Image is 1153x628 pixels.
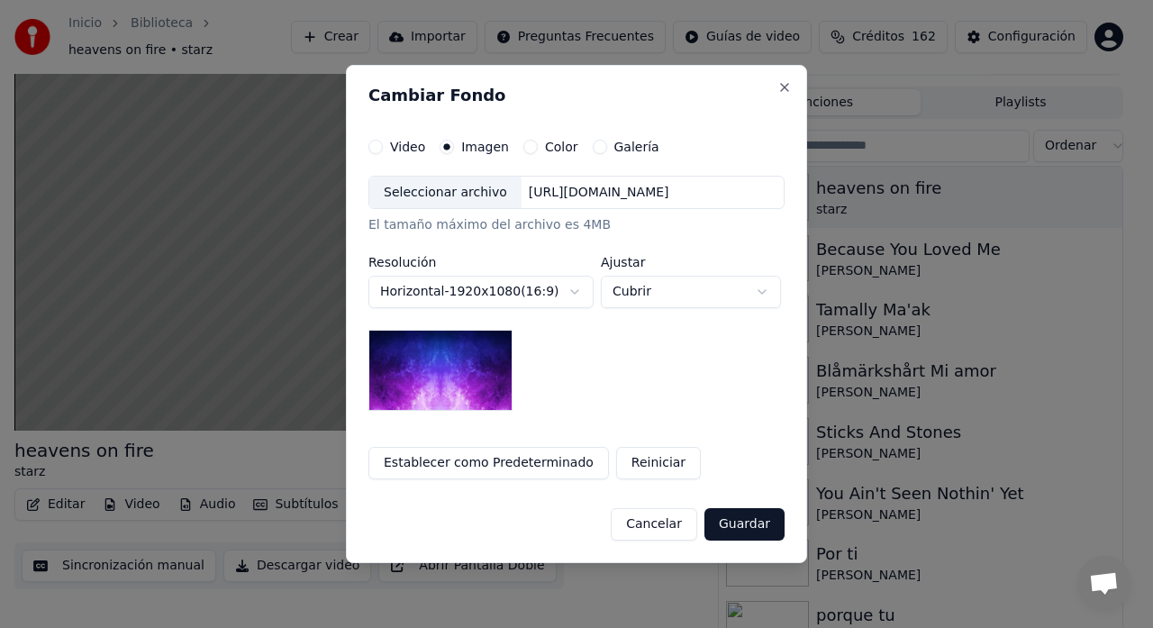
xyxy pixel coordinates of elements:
[368,256,594,268] label: Resolución
[390,141,425,153] label: Video
[368,447,609,479] button: Establecer como Predeterminado
[522,184,676,202] div: [URL][DOMAIN_NAME]
[545,141,578,153] label: Color
[616,447,701,479] button: Reiniciar
[369,177,522,209] div: Seleccionar archivo
[368,87,785,104] h2: Cambiar Fondo
[614,141,659,153] label: Galería
[704,508,785,541] button: Guardar
[601,256,781,268] label: Ajustar
[368,217,785,235] div: El tamaño máximo del archivo es 4MB
[611,508,697,541] button: Cancelar
[461,141,509,153] label: Imagen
